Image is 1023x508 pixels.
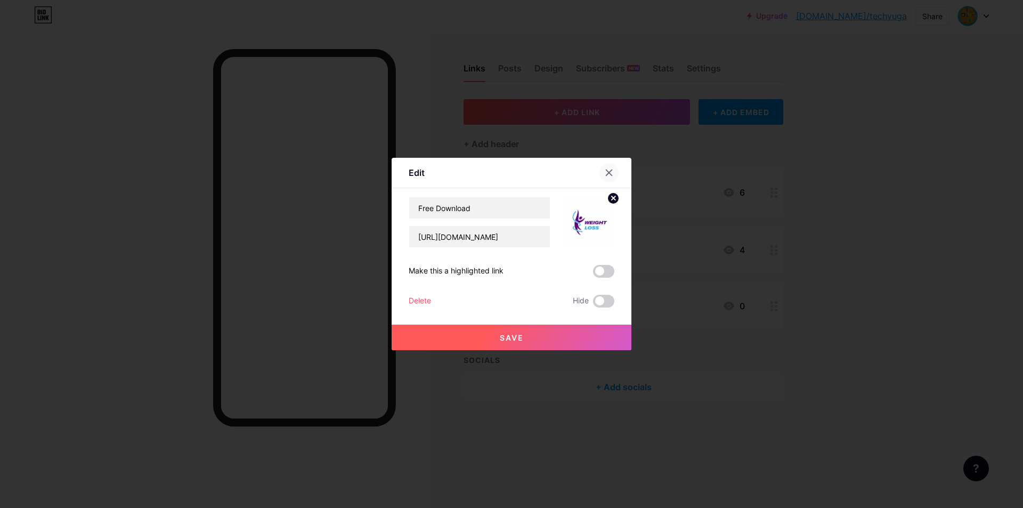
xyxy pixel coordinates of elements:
[409,197,550,219] input: Title
[409,295,431,308] div: Delete
[392,325,631,350] button: Save
[409,265,504,278] div: Make this a highlighted link
[573,295,589,308] span: Hide
[563,197,614,248] img: link_thumbnail
[409,226,550,247] input: URL
[500,333,524,342] span: Save
[409,166,425,179] div: Edit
